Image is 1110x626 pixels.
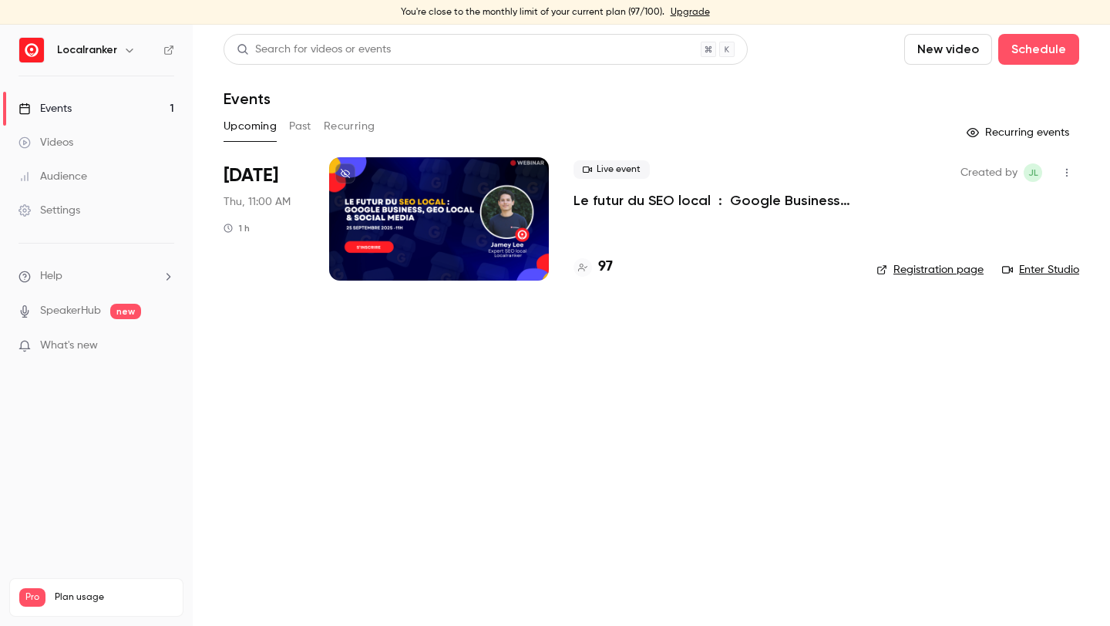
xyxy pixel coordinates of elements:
[289,114,311,139] button: Past
[960,120,1079,145] button: Recurring events
[224,194,291,210] span: Thu, 11:00 AM
[19,38,44,62] img: Localranker
[1002,262,1079,278] a: Enter Studio
[40,303,101,319] a: SpeakerHub
[237,42,391,58] div: Search for videos or events
[324,114,375,139] button: Recurring
[18,268,174,284] li: help-dropdown-opener
[573,257,613,278] a: 97
[224,114,277,139] button: Upcoming
[110,304,141,319] span: new
[18,203,80,218] div: Settings
[224,89,271,108] h1: Events
[18,101,72,116] div: Events
[671,6,710,19] a: Upgrade
[1024,163,1042,182] span: Jamey Lee
[40,268,62,284] span: Help
[57,42,117,58] h6: Localranker
[573,191,852,210] a: Le futur du SEO local : Google Business Profile, GEO & Social media
[960,163,1017,182] span: Created by
[573,160,650,179] span: Live event
[1028,163,1038,182] span: JL
[876,262,984,278] a: Registration page
[18,135,73,150] div: Videos
[224,163,278,188] span: [DATE]
[904,34,992,65] button: New video
[18,169,87,184] div: Audience
[55,591,173,604] span: Plan usage
[19,588,45,607] span: Pro
[998,34,1079,65] button: Schedule
[224,222,250,234] div: 1 h
[40,338,98,354] span: What's new
[224,157,304,281] div: Sep 25 Thu, 11:00 AM (Europe/Paris)
[598,257,613,278] h4: 97
[156,339,174,353] iframe: Noticeable Trigger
